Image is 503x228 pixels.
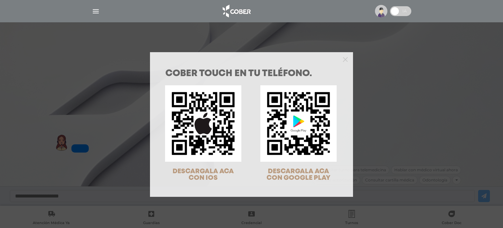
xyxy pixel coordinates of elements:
[267,168,330,181] span: DESCARGALA ACA CON GOOGLE PLAY
[173,168,234,181] span: DESCARGALA ACA CON IOS
[260,85,337,162] img: qr-code
[343,56,348,62] button: Close
[165,69,338,78] h1: COBER TOUCH en tu teléfono.
[165,85,241,162] img: qr-code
